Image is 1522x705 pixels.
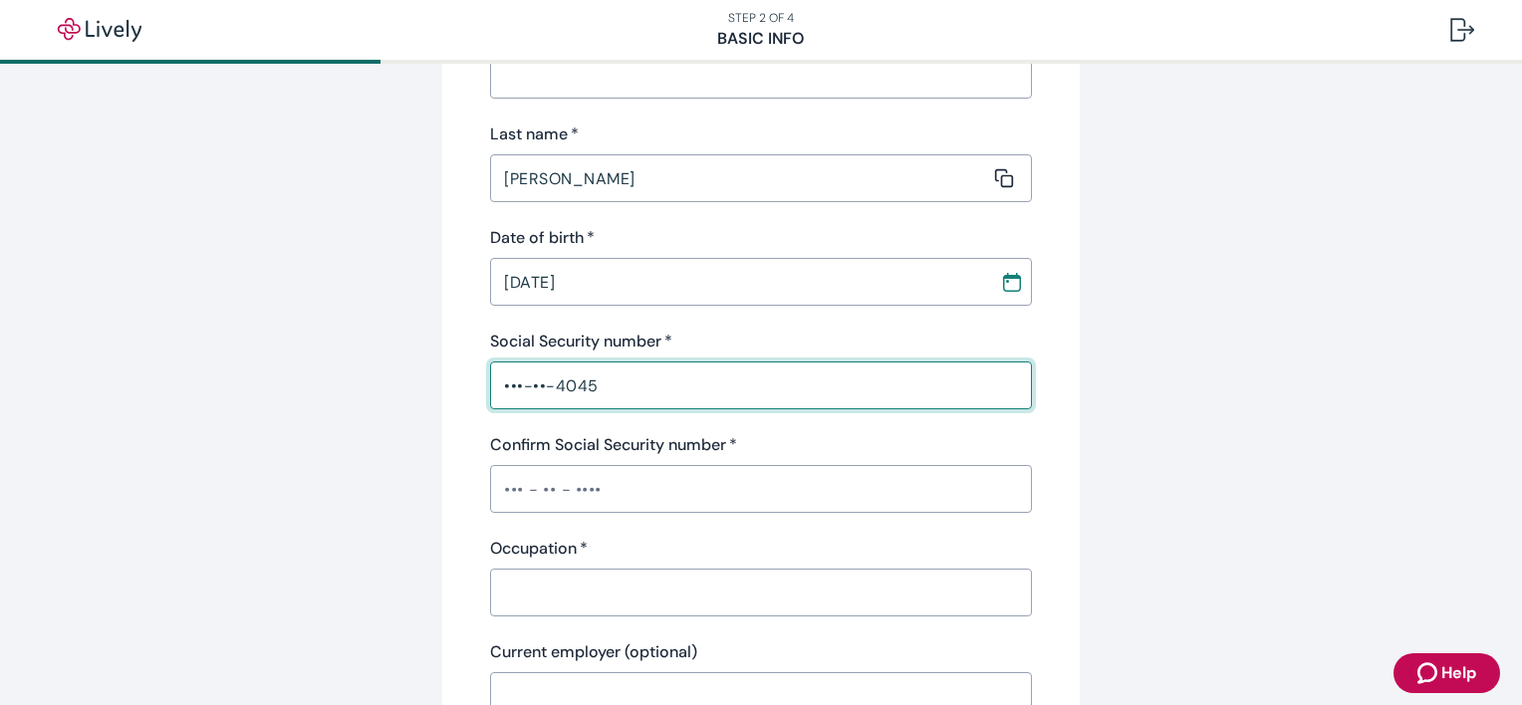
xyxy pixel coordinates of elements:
label: Confirm Social Security number [490,433,737,457]
svg: Zendesk support icon [1417,661,1441,685]
img: Lively [44,18,155,42]
button: Zendesk support iconHelp [1394,653,1500,693]
svg: Calendar [1002,272,1022,292]
label: Occupation [490,537,588,561]
button: Choose date, selected date is May 23, 1972 [994,264,1030,300]
button: Log out [1434,6,1490,54]
label: Current employer (optional) [490,640,697,664]
label: Date of birth [490,226,595,250]
span: Help [1441,661,1476,685]
input: MM / DD / YYYY [490,262,986,302]
label: Last name [490,122,579,146]
input: ••• - •• - •••• [490,365,1032,405]
button: Copy message content to clipboard [990,164,1018,192]
input: ••• - •• - •••• [490,469,1032,509]
label: Social Security number [490,330,672,353]
svg: Copy to clipboard [994,168,1014,188]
